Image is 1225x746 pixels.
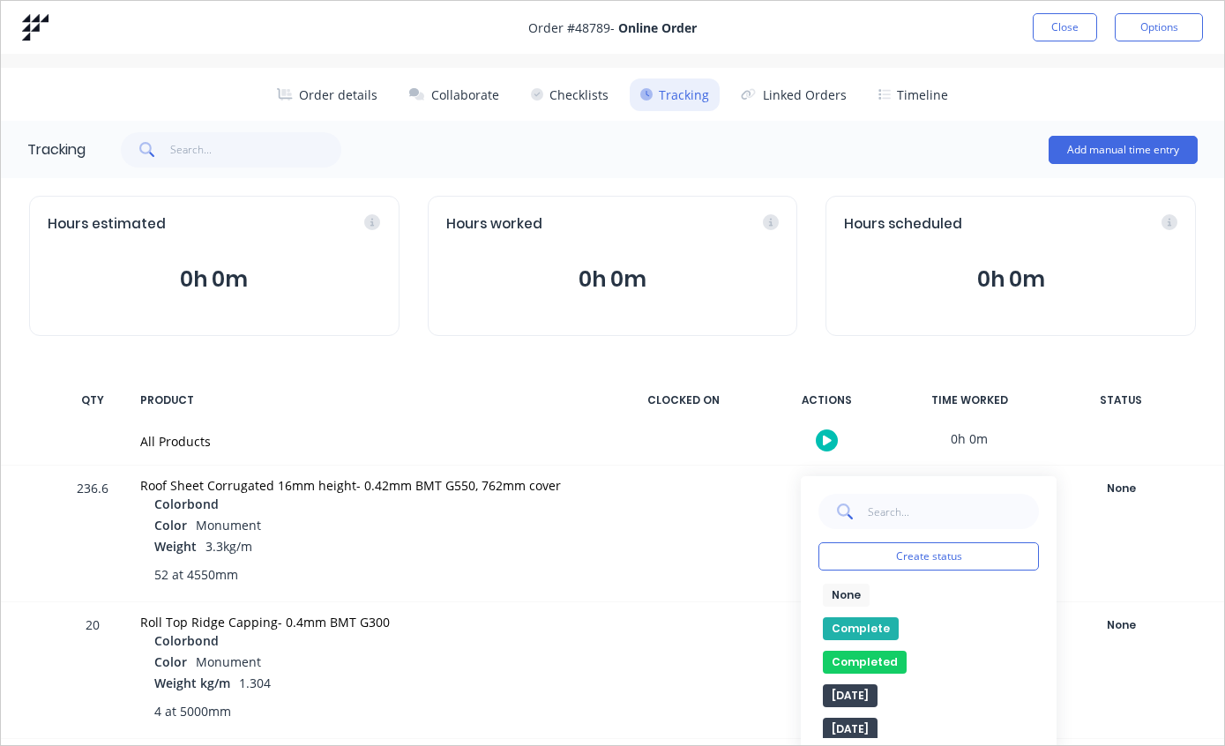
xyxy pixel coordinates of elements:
span: Color [154,653,187,671]
span: Order # 48789 - [528,19,697,37]
button: Tracking [630,78,720,111]
button: Create status [818,542,1039,571]
span: 3.3kg/m [205,538,252,555]
button: [DATE] [823,684,878,707]
div: Roof Sheet Corrugated 16mm height- 0.42mm BMT G550, 762mm cover [140,476,596,495]
span: Color [154,516,187,534]
div: 0h 0m [903,419,1035,459]
span: 1.304 [239,675,271,691]
input: Search... [867,494,1039,529]
button: Timeline [868,78,959,111]
button: 0h 0m [446,263,780,296]
div: None [1057,477,1184,500]
button: None [823,584,870,607]
input: Search... [170,132,342,168]
button: Collaborate [399,78,510,111]
button: Close [1033,13,1097,41]
span: 52 at 4550mm [154,565,238,584]
div: 20 [66,605,119,738]
button: Completed [823,651,907,674]
span: Monument [196,653,261,670]
span: 4 at 5000mm [154,702,231,720]
span: Hours scheduled [844,214,962,235]
div: 0h 0m [903,466,1035,505]
span: Hours worked [446,214,542,235]
button: Linked Orders [730,78,857,111]
button: Checklists [520,78,619,111]
button: 0h 0m [844,263,1177,296]
span: Weight [154,537,197,556]
span: Colorbond [154,495,219,513]
button: 0h 0m [48,263,381,296]
button: [DATE] [823,718,878,741]
strong: Online Order [618,19,697,36]
span: Weight kg/m [154,674,230,692]
button: Add manual time entry [1049,136,1198,164]
button: None [1057,613,1185,638]
div: QTY [66,382,119,419]
button: Options [1115,13,1203,41]
img: Factory [22,14,49,41]
span: Colorbond [154,631,219,650]
div: CLOCKED ON [617,382,750,419]
button: Complete [823,617,899,640]
button: None [1057,476,1185,501]
div: 236.6 [66,468,119,601]
div: ACTIONS [760,382,893,419]
div: Tracking [27,139,86,160]
span: Monument [196,517,261,533]
div: STATUS [1046,382,1196,419]
div: All Products [140,432,596,451]
button: Order details [266,78,388,111]
div: None [1057,614,1184,637]
div: Roll Top Ridge Capping- 0.4mm BMT G300 [140,613,596,631]
div: TIME WORKED [903,382,1035,419]
span: Hours estimated [48,214,166,235]
div: PRODUCT [130,382,607,419]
